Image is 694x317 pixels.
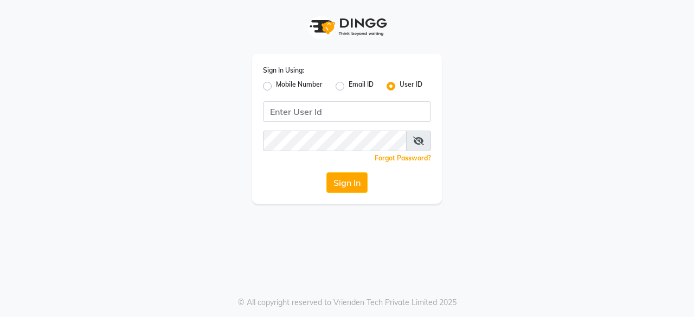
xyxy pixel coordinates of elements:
[263,66,304,75] label: Sign In Using:
[400,80,422,93] label: User ID
[349,80,374,93] label: Email ID
[304,11,390,43] img: logo1.svg
[276,80,323,93] label: Mobile Number
[326,172,368,193] button: Sign In
[263,131,407,151] input: Username
[375,154,431,162] a: Forgot Password?
[263,101,431,122] input: Username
